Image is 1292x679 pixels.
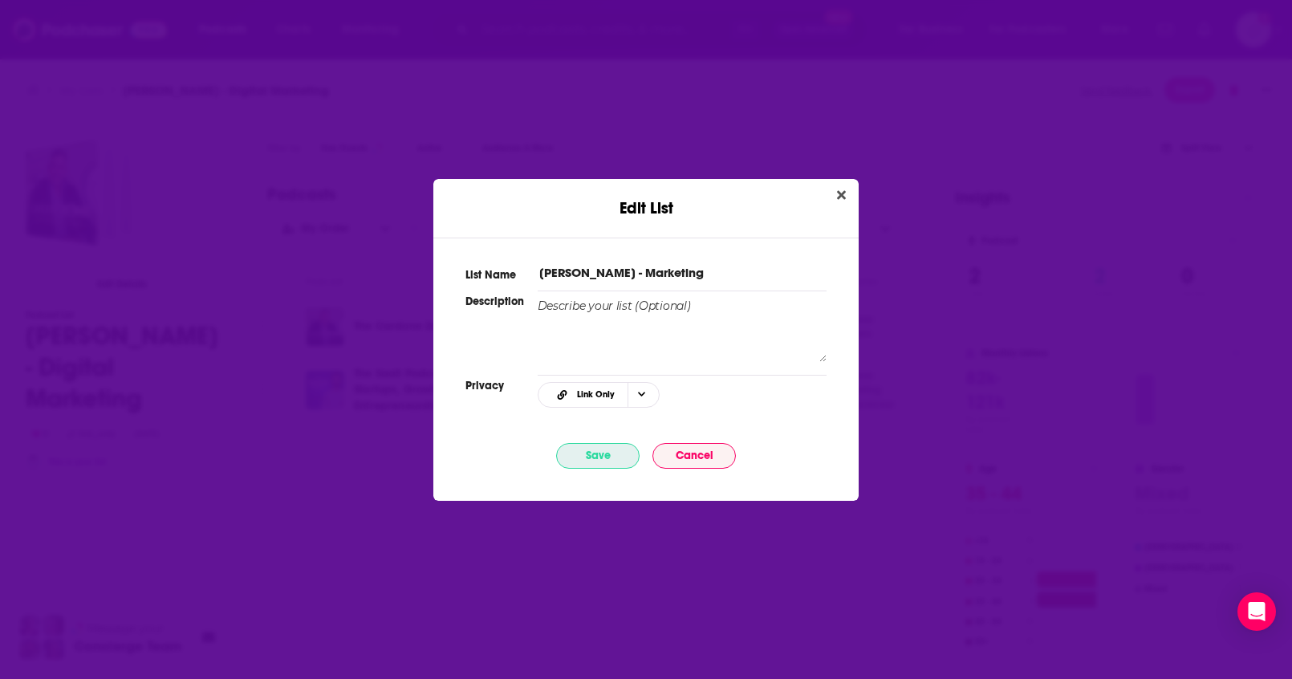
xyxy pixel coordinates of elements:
[465,264,518,281] h3: List Name
[831,185,852,205] button: Close
[538,382,684,408] h2: Choose Privacy
[433,179,859,218] div: Edit List
[538,264,827,281] input: My Custom List
[652,443,736,469] button: Cancel
[577,390,615,399] span: Link Only
[465,375,518,408] h3: Privacy
[556,443,640,469] button: Save
[1237,592,1276,631] div: Open Intercom Messenger
[538,382,660,408] button: Choose Privacy
[465,291,518,365] h3: Description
